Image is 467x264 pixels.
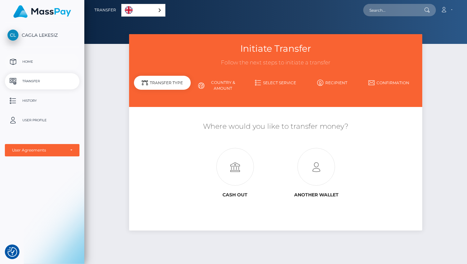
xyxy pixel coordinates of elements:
[7,247,17,257] img: Revisit consent button
[247,77,304,88] a: Select Service
[7,76,77,86] p: Transfer
[5,112,79,128] a: User Profile
[134,122,417,132] h5: Where would you like to transfer money?
[361,77,417,88] a: Confirmation
[304,77,361,88] a: Recipient
[5,93,79,109] a: History
[122,4,165,16] a: English
[7,96,77,106] p: History
[5,144,79,156] button: User Agreements
[191,77,247,94] a: Country & Amount
[134,59,417,67] h3: Follow the next steps to initiate a transfer
[5,54,79,70] a: Home
[7,57,77,67] p: Home
[12,148,65,153] div: User Agreements
[363,4,424,16] input: Search...
[5,73,79,89] a: Transfer
[94,3,116,17] a: Transfer
[134,42,417,55] h3: Initiate Transfer
[134,76,191,90] div: Transfer Type
[121,4,165,17] aside: Language selected: English
[7,247,17,257] button: Consent Preferences
[199,192,271,198] h6: Cash out
[7,115,77,125] p: User Profile
[121,4,165,17] div: Language
[281,192,352,198] h6: Another wallet
[5,32,79,38] span: CAGLA LEKESIZ
[13,5,71,18] img: MassPay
